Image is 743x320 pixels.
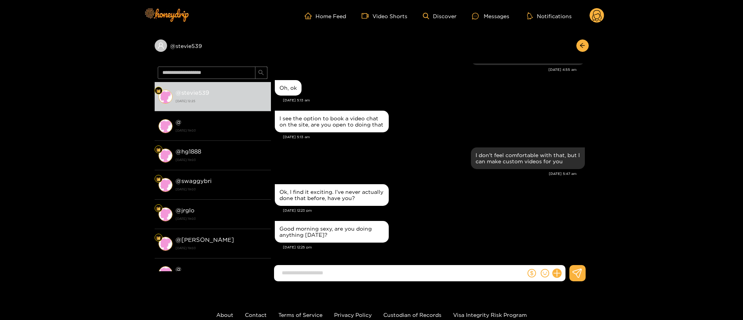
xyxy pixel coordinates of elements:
[159,207,172,221] img: conversation
[279,85,297,91] div: Oh, ok
[159,149,172,163] img: conversation
[423,13,457,19] a: Discover
[278,312,322,318] a: Terms of Service
[541,269,549,277] span: smile
[176,127,267,134] strong: [DATE] 19:03
[279,226,384,238] div: Good morning sexy, are you doing anything [DATE]?
[176,178,212,184] strong: @ swaggybri
[176,89,209,96] strong: @ stevie539
[283,134,585,140] div: [DATE] 5:13 am
[156,89,161,93] img: Fan Level
[159,178,172,192] img: conversation
[528,269,536,277] span: dollar
[176,98,267,104] strong: [DATE] 12:25
[275,221,389,243] div: Sep. 19, 12:25 pm
[283,98,585,103] div: [DATE] 5:13 am
[305,12,346,19] a: Home Feed
[472,12,509,21] div: Messages
[275,111,389,132] div: Sep. 19, 5:13 am
[155,39,271,52] div: @stevie539
[471,147,585,169] div: Sep. 19, 5:47 am
[275,67,577,72] div: [DATE] 4:55 am
[579,43,585,49] span: arrow-left
[453,312,527,318] a: Visa Integrity Risk Program
[176,119,181,125] strong: @
[157,42,164,49] span: user
[159,90,172,104] img: conversation
[176,236,234,243] strong: @ [PERSON_NAME]
[176,266,181,272] strong: @
[156,177,161,181] img: Fan Level
[576,39,589,52] button: arrow-left
[525,12,574,20] button: Notifications
[216,312,233,318] a: About
[283,208,585,213] div: [DATE] 12:23 pm
[176,148,201,155] strong: @ hg1888
[245,312,267,318] a: Contact
[176,215,267,222] strong: [DATE] 19:03
[159,237,172,251] img: conversation
[176,245,267,252] strong: [DATE] 19:03
[156,147,161,152] img: Fan Level
[275,80,302,96] div: Sep. 19, 5:13 am
[275,184,389,206] div: Sep. 19, 12:23 pm
[526,267,538,279] button: dollar
[334,312,372,318] a: Privacy Policy
[362,12,372,19] span: video-camera
[275,171,577,176] div: [DATE] 5:47 am
[156,236,161,240] img: Fan Level
[176,156,267,163] strong: [DATE] 19:03
[305,12,315,19] span: home
[255,67,267,79] button: search
[279,189,384,201] div: Ok, I find it exciting. I’ve never actually done that before, have you?
[258,70,264,76] span: search
[176,207,195,214] strong: @ jrglo
[176,186,267,193] strong: [DATE] 19:03
[156,206,161,211] img: Fan Level
[283,245,585,250] div: [DATE] 12:25 pm
[383,312,441,318] a: Custodian of Records
[159,266,172,280] img: conversation
[476,152,580,164] div: I don't feel comfortable with that, but I can make custom videos for you
[362,12,407,19] a: Video Shorts
[279,115,384,128] div: I see the option to book a video chat on the site, are you open to doing that
[159,119,172,133] img: conversation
